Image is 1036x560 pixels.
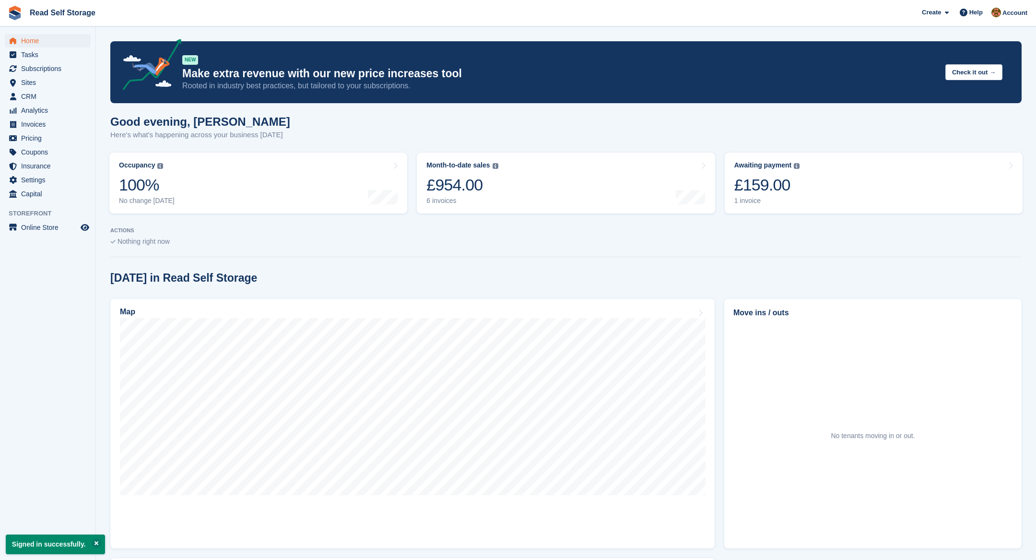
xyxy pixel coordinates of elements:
img: icon-info-grey-7440780725fd019a000dd9b08b2336e03edf1995a4989e88bcd33f0948082b44.svg [794,163,800,169]
span: Capital [21,187,79,201]
span: CRM [21,90,79,103]
a: Awaiting payment £159.00 1 invoice [725,153,1023,214]
div: 100% [119,175,175,195]
a: menu [5,118,91,131]
span: Subscriptions [21,62,79,75]
a: menu [5,34,91,48]
div: No tenants moving in or out. [831,431,915,441]
p: ACTIONS [110,227,1022,234]
img: price-adjustments-announcement-icon-8257ccfd72463d97f412b2fc003d46551f7dbcb40ab6d574587a9cd5c0d94... [115,39,182,94]
span: Coupons [21,145,79,159]
span: Sites [21,76,79,89]
a: menu [5,131,91,145]
div: £954.00 [426,175,498,195]
img: icon-info-grey-7440780725fd019a000dd9b08b2336e03edf1995a4989e88bcd33f0948082b44.svg [157,163,163,169]
span: Account [1002,8,1027,18]
div: Awaiting payment [734,161,792,169]
p: Rooted in industry best practices, but tailored to your subscriptions. [182,81,938,91]
a: Month-to-date sales £954.00 6 invoices [417,153,715,214]
div: Occupancy [119,161,155,169]
div: Month-to-date sales [426,161,490,169]
div: 6 invoices [426,197,498,205]
a: menu [5,221,91,234]
a: menu [5,159,91,173]
button: Check it out → [945,64,1002,80]
p: Make extra revenue with our new price increases tool [182,67,938,81]
a: menu [5,76,91,89]
span: Settings [21,173,79,187]
div: 1 invoice [734,197,800,205]
h2: [DATE] in Read Self Storage [110,272,257,285]
a: menu [5,90,91,103]
div: £159.00 [734,175,800,195]
a: Map [110,299,715,548]
a: menu [5,145,91,159]
span: Pricing [21,131,79,145]
span: Online Store [21,221,79,234]
a: Preview store [79,222,91,233]
a: menu [5,62,91,75]
p: Here's what's happening across your business [DATE] [110,130,290,141]
a: menu [5,173,91,187]
span: Create [922,8,941,17]
span: Tasks [21,48,79,61]
img: icon-info-grey-7440780725fd019a000dd9b08b2336e03edf1995a4989e88bcd33f0948082b44.svg [493,163,498,169]
span: Storefront [9,209,95,218]
h2: Move ins / outs [733,307,1012,319]
span: Insurance [21,159,79,173]
img: Claire Read [991,8,1001,17]
div: NEW [182,55,198,65]
p: Signed in successfully. [6,535,105,554]
a: menu [5,48,91,61]
span: Analytics [21,104,79,117]
a: menu [5,104,91,117]
span: Nothing right now [118,238,170,245]
a: Occupancy 100% No change [DATE] [109,153,407,214]
h1: Good evening, [PERSON_NAME] [110,115,290,128]
span: Invoices [21,118,79,131]
div: No change [DATE] [119,197,175,205]
img: blank_slate_check_icon-ba018cac091ee9be17c0a81a6c232d5eb81de652e7a59be601be346b1b6ddf79.svg [110,240,116,244]
span: Home [21,34,79,48]
a: Read Self Storage [26,5,99,21]
span: Help [969,8,983,17]
a: menu [5,187,91,201]
img: stora-icon-8386f47178a22dfd0bd8f6a31ec36ba5ce8667c1dd55bd0f319d3a0aa187defe.svg [8,6,22,20]
h2: Map [120,308,135,316]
